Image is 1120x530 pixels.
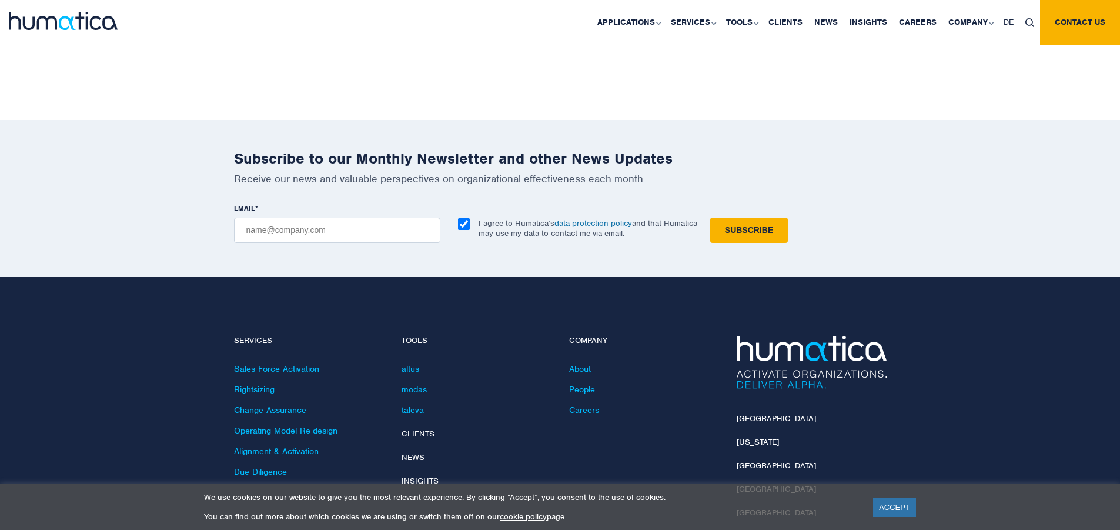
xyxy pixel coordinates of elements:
[234,425,337,436] a: Operating Model Re-design
[1004,17,1014,27] span: DE
[234,172,887,185] p: Receive our news and valuable perspectives on organizational effectiveness each month.
[737,336,887,389] img: Humatica
[873,498,916,517] a: ACCEPT
[737,437,779,447] a: [US_STATE]
[9,12,118,30] img: logo
[402,336,551,346] h4: Tools
[569,405,599,415] a: Careers
[234,384,275,395] a: Rightsizing
[204,512,858,522] p: You can find out more about which cookies we are using or switch them off on our page.
[234,446,319,456] a: Alignment & Activation
[569,384,595,395] a: People
[234,364,319,374] a: Sales Force Activation
[402,476,439,486] a: Insights
[710,218,788,243] input: Subscribe
[234,336,384,346] h4: Services
[1025,18,1034,27] img: search_icon
[234,466,287,477] a: Due Diligence
[402,429,434,439] a: Clients
[458,218,470,230] input: I agree to Humatica’sdata protection policyand that Humatica may use my data to contact me via em...
[234,218,440,243] input: name@company.com
[569,336,719,346] h4: Company
[554,218,632,228] a: data protection policy
[402,405,424,415] a: taleva
[569,364,591,374] a: About
[402,364,419,374] a: altus
[402,452,424,462] a: News
[737,414,816,424] a: [GEOGRAPHIC_DATA]
[479,218,697,238] p: I agree to Humatica’s and that Humatica may use my data to contact me via email.
[234,405,306,415] a: Change Assurance
[500,512,547,522] a: cookie policy
[402,384,427,395] a: modas
[234,204,255,213] span: EMAIL
[204,492,858,502] p: We use cookies on our website to give you the most relevant experience. By clicking “Accept”, you...
[737,461,816,471] a: [GEOGRAPHIC_DATA]
[234,149,887,168] h2: Subscribe to our Monthly Newsletter and other News Updates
